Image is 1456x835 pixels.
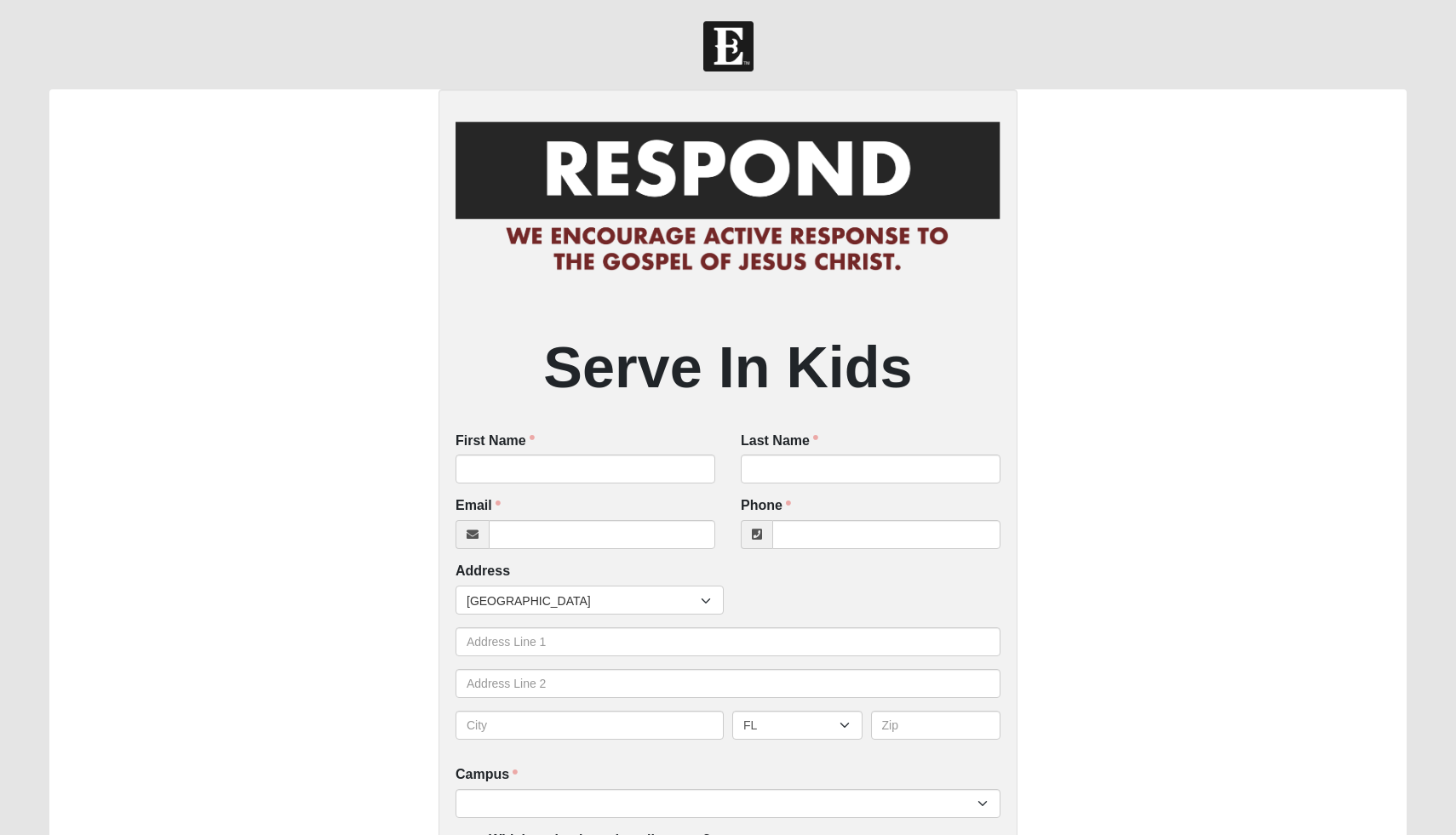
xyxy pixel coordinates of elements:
label: Last Name [741,432,818,451]
label: Address [456,562,510,581]
label: First Name [456,432,535,451]
input: Zip [871,711,1001,740]
span: [GEOGRAPHIC_DATA] [467,586,701,615]
input: City [456,711,724,740]
input: Address Line 1 [456,627,1000,656]
label: Email [456,496,501,516]
img: Church of Eleven22 Logo [703,21,754,71]
label: Phone [741,496,791,516]
h2: Serve In Kids [456,332,1000,402]
img: RespondCardHeader.png [456,106,1000,289]
input: Address Line 2 [456,669,1000,698]
label: Campus [456,765,518,785]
